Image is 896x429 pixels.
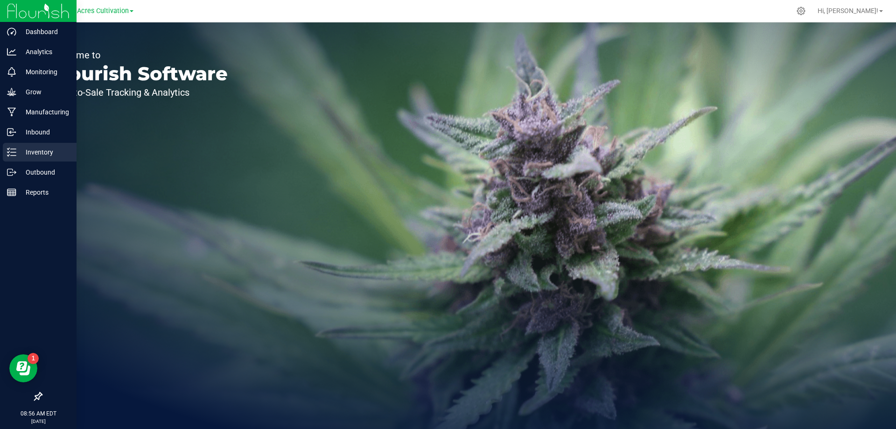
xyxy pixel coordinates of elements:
p: Dashboard [16,26,72,37]
inline-svg: Outbound [7,168,16,177]
div: Manage settings [795,7,807,15]
p: Inbound [16,127,72,138]
iframe: Resource center [9,354,37,382]
p: Seed-to-Sale Tracking & Analytics [50,88,228,97]
p: Manufacturing [16,106,72,118]
inline-svg: Reports [7,188,16,197]
p: Reports [16,187,72,198]
inline-svg: Dashboard [7,27,16,36]
p: Grow [16,86,72,98]
inline-svg: Analytics [7,47,16,56]
p: 08:56 AM EDT [4,409,72,418]
p: Welcome to [50,50,228,60]
p: Outbound [16,167,72,178]
p: [DATE] [4,418,72,425]
p: Monitoring [16,66,72,77]
p: Analytics [16,46,72,57]
iframe: Resource center unread badge [28,353,39,364]
inline-svg: Inbound [7,127,16,137]
p: Inventory [16,147,72,158]
inline-svg: Grow [7,87,16,97]
span: Green Acres Cultivation [57,7,129,15]
p: Flourish Software [50,64,228,83]
span: Hi, [PERSON_NAME]! [818,7,878,14]
inline-svg: Inventory [7,148,16,157]
inline-svg: Monitoring [7,67,16,77]
inline-svg: Manufacturing [7,107,16,117]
